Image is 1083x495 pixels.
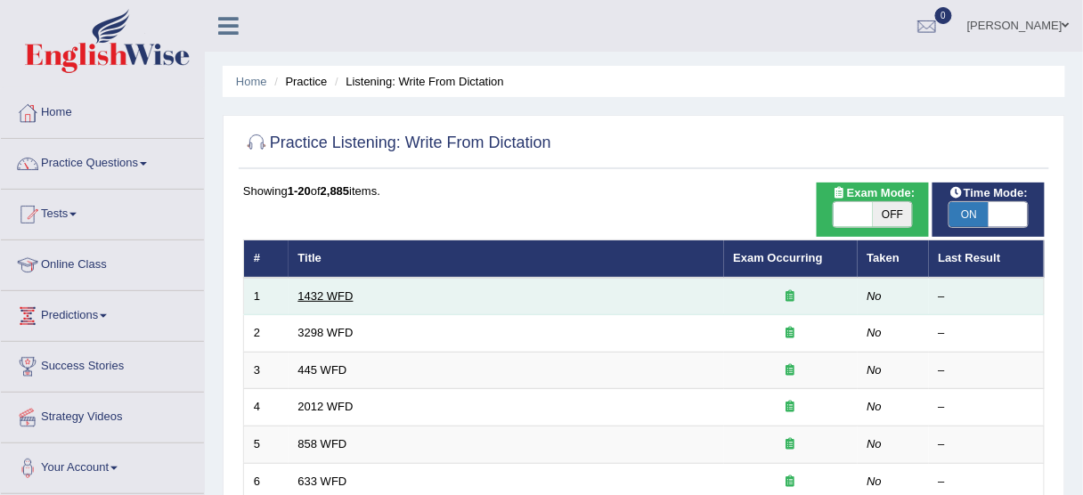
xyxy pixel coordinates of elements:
[942,184,1035,203] span: Time Mode:
[298,475,347,488] a: 633 WFD
[867,363,883,377] em: No
[939,399,1035,416] div: –
[858,240,929,278] th: Taken
[734,288,848,305] div: Exam occurring question
[244,389,289,426] td: 4
[929,240,1045,278] th: Last Result
[298,363,347,377] a: 445 WFD
[1,240,204,285] a: Online Class
[734,362,848,379] div: Exam occurring question
[939,288,1035,305] div: –
[1,88,204,133] a: Home
[243,130,551,157] h2: Practice Listening: Write From Dictation
[298,437,347,450] a: 858 WFD
[298,400,354,413] a: 2012 WFD
[244,278,289,315] td: 1
[734,474,848,491] div: Exam occurring question
[244,315,289,353] td: 2
[1,139,204,183] a: Practice Questions
[321,184,350,198] b: 2,885
[949,202,989,227] span: ON
[867,326,883,339] em: No
[935,7,953,24] span: 0
[244,426,289,464] td: 5
[867,437,883,450] em: No
[873,202,912,227] span: OFF
[939,362,1035,379] div: –
[734,325,848,342] div: Exam occurring question
[298,289,354,303] a: 1432 WFD
[1,393,204,437] a: Strategy Videos
[244,352,289,389] td: 3
[939,325,1035,342] div: –
[867,289,883,303] em: No
[330,73,504,90] li: Listening: Write From Dictation
[939,436,1035,453] div: –
[734,251,823,264] a: Exam Occurring
[243,183,1045,199] div: Showing of items.
[236,75,267,88] a: Home
[734,436,848,453] div: Exam occurring question
[867,400,883,413] em: No
[826,184,922,203] span: Exam Mode:
[289,240,724,278] th: Title
[939,474,1035,491] div: –
[1,342,204,386] a: Success Stories
[734,399,848,416] div: Exam occurring question
[867,475,883,488] em: No
[298,326,354,339] a: 3298 WFD
[1,443,204,488] a: Your Account
[270,73,327,90] li: Practice
[288,184,311,198] b: 1-20
[817,183,929,237] div: Show exams occurring in exams
[1,291,204,336] a: Predictions
[244,240,289,278] th: #
[1,190,204,234] a: Tests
